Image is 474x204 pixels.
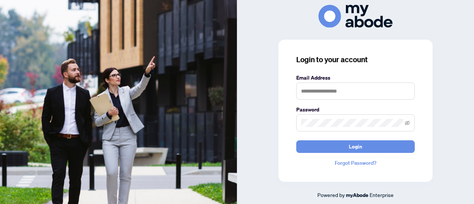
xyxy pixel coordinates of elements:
button: Login [296,140,415,153]
h3: Login to your account [296,54,415,65]
label: Email Address [296,74,415,82]
a: Forgot Password? [296,159,415,167]
span: eye-invisible [405,120,410,126]
span: Enterprise [370,191,394,198]
label: Password [296,106,415,114]
img: ma-logo [318,5,393,27]
a: myAbode [346,191,368,199]
span: Login [349,141,362,153]
span: Powered by [317,191,345,198]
